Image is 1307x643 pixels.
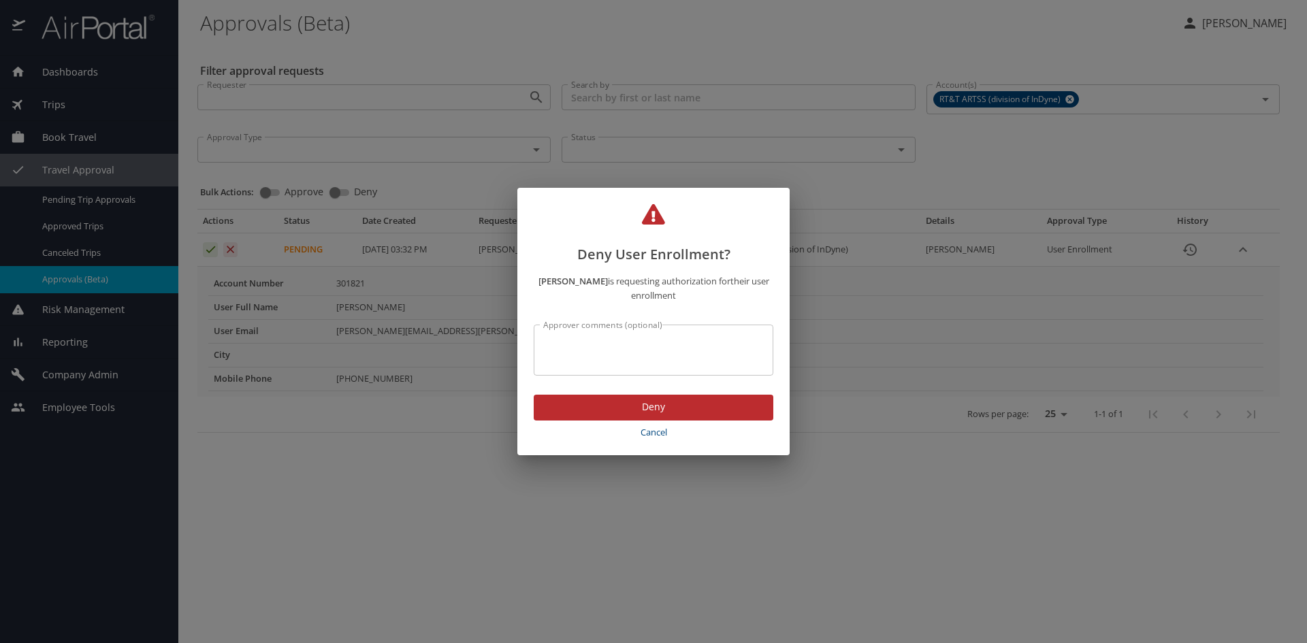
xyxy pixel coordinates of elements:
h2: Deny User Enrollment? [534,204,773,265]
p: is requesting authorization for their user enrollment [534,274,773,303]
span: Cancel [539,425,768,440]
button: Cancel [534,421,773,444]
span: Deny [545,399,762,416]
strong: [PERSON_NAME] [538,275,608,287]
button: Deny [534,395,773,421]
